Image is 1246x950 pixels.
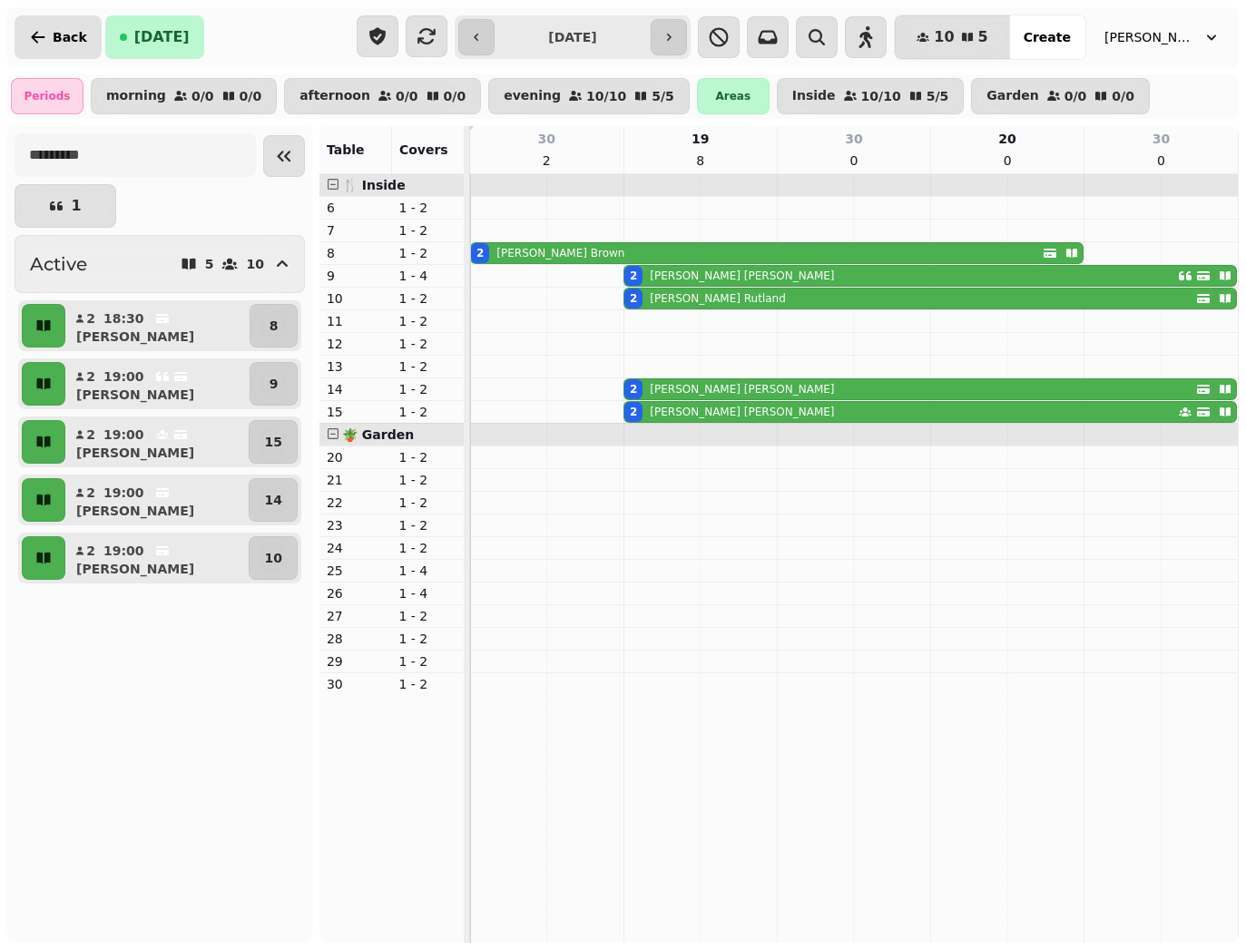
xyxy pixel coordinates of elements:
div: Periods [11,78,83,114]
p: 1 - 2 [398,221,456,240]
p: 30 [1153,130,1170,148]
p: 1 - 2 [398,675,456,693]
p: 0 / 0 [444,90,466,103]
button: 8 [250,304,298,348]
p: 1 - 2 [398,607,456,625]
span: 🪴 Garden [342,427,414,442]
p: 5 [205,258,214,270]
button: Inside10/105/5 [777,78,965,114]
button: 218:30[PERSON_NAME] [69,304,246,348]
p: 0 / 0 [1112,90,1134,103]
button: 219:00[PERSON_NAME] [69,536,245,580]
button: 1 [15,184,116,228]
p: 13 [327,357,385,376]
button: Back [15,15,102,59]
p: 14 [327,380,385,398]
p: [PERSON_NAME] [76,444,194,462]
button: afternoon0/00/0 [284,78,481,114]
span: Table [327,142,365,157]
span: Covers [399,142,448,157]
p: [PERSON_NAME] [76,328,194,346]
p: 2 [85,309,96,328]
span: [DATE] [134,30,190,44]
p: 1 - 2 [398,289,456,308]
span: Create [1024,31,1071,44]
p: 9 [327,267,385,285]
span: 🍴 Inside [342,178,406,192]
button: 15 [249,420,297,464]
p: 6 [327,199,385,217]
p: 19:00 [103,367,144,386]
p: 1 - 2 [398,335,456,353]
p: [PERSON_NAME] Rutland [650,291,786,306]
p: 1 - 4 [398,584,456,602]
p: [PERSON_NAME] [76,386,194,404]
p: 30 [845,130,862,148]
p: 1 - 4 [398,267,456,285]
p: 1 - 2 [398,312,456,330]
p: 1 - 2 [398,199,456,217]
button: morning0/00/0 [91,78,277,114]
p: morning [106,89,166,103]
p: 1 - 2 [398,471,456,489]
p: 1 - 2 [398,652,456,671]
button: 219:00[PERSON_NAME] [69,420,245,464]
p: 2 [85,542,96,560]
p: 0 / 0 [1064,90,1087,103]
p: evening [504,89,561,103]
p: 1 - 2 [398,380,456,398]
button: 219:00[PERSON_NAME] [69,478,245,522]
p: 30 [327,675,385,693]
p: 29 [327,652,385,671]
span: Back [53,31,87,44]
span: 10 [934,30,954,44]
p: 2 [85,426,96,444]
div: 2 [630,269,637,283]
p: 26 [327,584,385,602]
p: 1 - 2 [398,539,456,557]
p: 5 / 5 [927,90,949,103]
p: 19:00 [103,426,144,444]
p: [PERSON_NAME] [PERSON_NAME] [650,405,834,419]
p: 1 - 2 [398,357,456,376]
p: 15 [327,403,385,421]
p: 30 [538,130,555,148]
p: 10 [246,258,263,270]
button: Active510 [15,235,305,293]
p: 19:00 [103,542,144,560]
button: 105 [895,15,1009,59]
div: 2 [630,291,637,306]
p: 18:30 [103,309,144,328]
p: 11 [327,312,385,330]
p: 0 / 0 [396,90,418,103]
p: 2 [85,484,96,502]
p: 15 [264,433,281,451]
p: 1 - 2 [398,244,456,262]
p: 7 [327,221,385,240]
p: 2 [539,152,554,170]
p: 8 [327,244,385,262]
button: 14 [249,478,297,522]
p: 21 [327,471,385,489]
p: Garden [986,89,1038,103]
button: Create [1009,15,1085,59]
p: 14 [264,491,281,509]
p: 10 / 10 [861,90,901,103]
button: evening10/105/5 [488,78,690,114]
p: 10 [264,549,281,567]
p: 1 - 2 [398,403,456,421]
span: [PERSON_NAME][GEOGRAPHIC_DATA] [1104,28,1195,46]
div: Areas [697,78,770,114]
p: 24 [327,539,385,557]
p: 1 - 4 [398,562,456,580]
button: [PERSON_NAME][GEOGRAPHIC_DATA] [1094,21,1231,54]
p: 0 / 0 [191,90,214,103]
p: 8 [693,152,708,170]
p: 25 [327,562,385,580]
p: 0 [1154,152,1169,170]
button: Collapse sidebar [263,135,305,177]
p: 1 - 2 [398,494,456,512]
p: 12 [327,335,385,353]
button: 219:00[PERSON_NAME] [69,362,246,406]
p: 19 [692,130,709,148]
